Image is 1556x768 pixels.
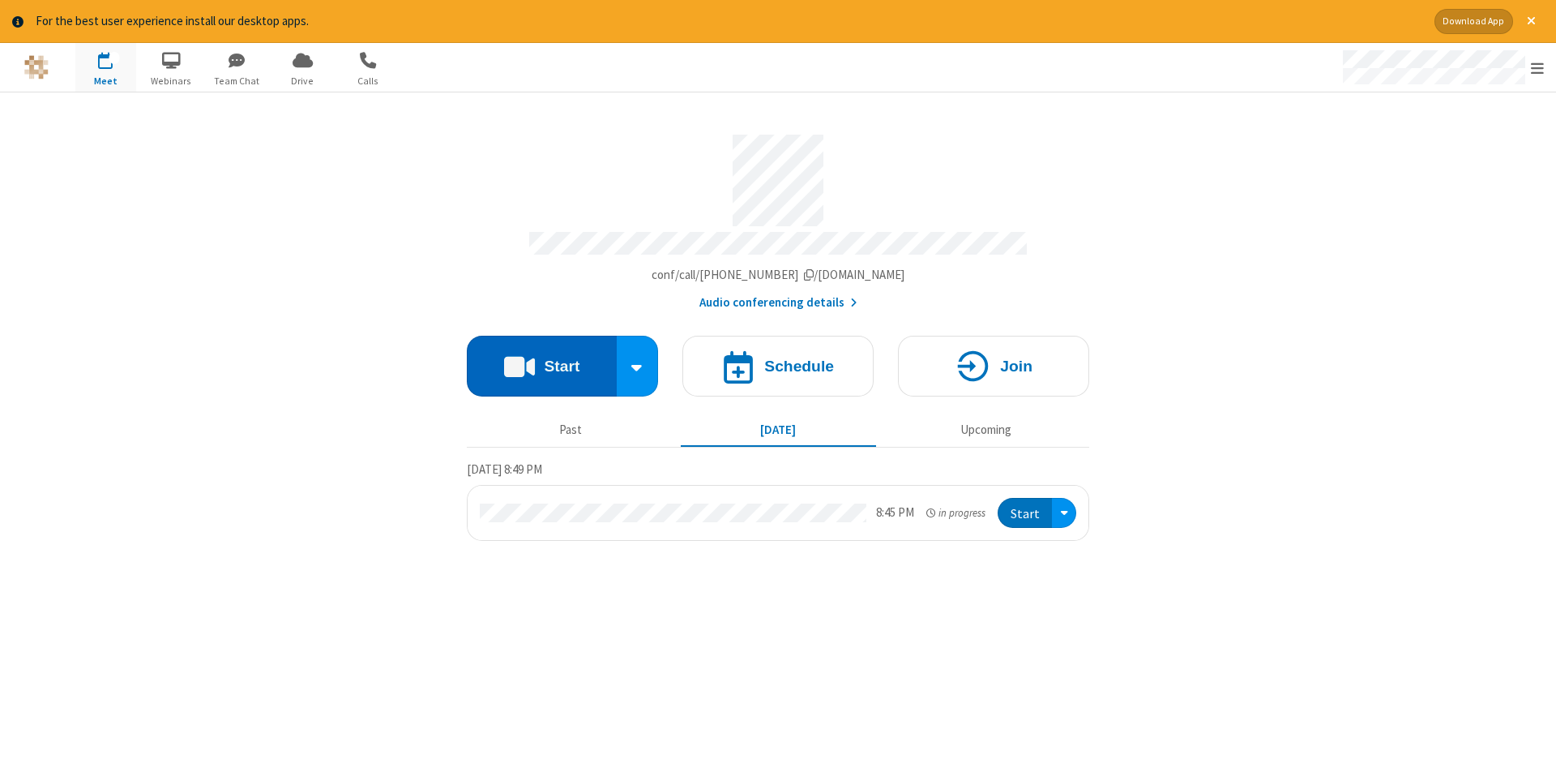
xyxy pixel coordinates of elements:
[272,74,333,88] span: Drive
[876,504,914,522] div: 8:45 PM
[467,461,542,477] span: [DATE] 8:49 PM
[467,460,1089,541] section: Today's Meetings
[467,336,617,397] button: Start
[926,505,985,521] em: in progress
[888,415,1084,446] button: Upcoming
[544,358,579,374] h4: Start
[681,415,876,446] button: [DATE]
[764,358,834,374] h4: Schedule
[207,74,267,88] span: Team Chat
[898,336,1089,397] button: Join
[1327,43,1556,92] div: Open menu
[1052,498,1076,528] div: Open menu
[1434,9,1513,34] button: Download App
[473,415,669,446] button: Past
[998,498,1052,528] button: Start
[338,74,399,88] span: Calls
[1000,358,1032,374] h4: Join
[6,43,66,92] button: Logo
[652,267,905,282] span: Copy my meeting room link
[617,336,659,397] div: Start conference options
[109,52,120,64] div: 1
[699,294,857,312] button: Audio conferencing details
[75,74,136,88] span: Meet
[682,336,874,397] button: Schedule
[141,74,202,88] span: Webinars
[1519,9,1544,34] button: Close alert
[467,122,1089,311] section: Account details
[24,55,49,79] img: QA Selenium DO NOT DELETE OR CHANGE
[36,12,1422,31] div: For the best user experience install our desktop apps.
[652,266,905,285] button: Copy my meeting room linkCopy my meeting room link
